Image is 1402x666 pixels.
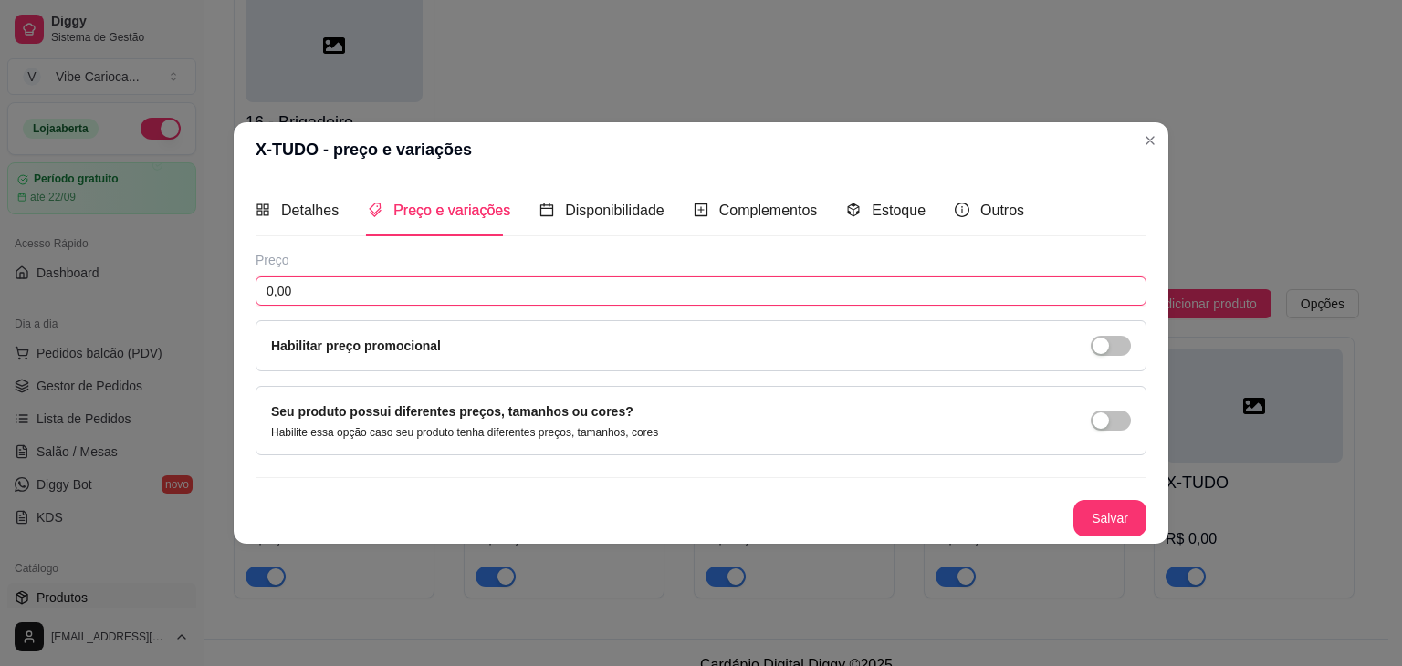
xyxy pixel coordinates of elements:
[955,203,969,217] span: info-circle
[694,203,708,217] span: plus-square
[271,338,441,353] label: Habilitar preço promocional
[846,203,861,217] span: code-sandbox
[565,203,664,218] span: Disponibilidade
[1073,500,1146,536] button: Salvar
[256,203,270,217] span: appstore
[256,276,1146,306] input: Ex.: R$12,99
[393,203,510,218] span: Preço e variações
[1135,126,1165,155] button: Close
[234,122,1168,177] header: X-TUDO - preço e variações
[368,203,382,217] span: tags
[271,425,658,440] p: Habilite essa opção caso seu produto tenha diferentes preços, tamanhos, cores
[256,251,1146,269] div: Preço
[281,203,339,218] span: Detalhes
[719,203,818,218] span: Complementos
[980,203,1024,218] span: Outros
[539,203,554,217] span: calendar
[872,203,926,218] span: Estoque
[271,404,633,419] label: Seu produto possui diferentes preços, tamanhos ou cores?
